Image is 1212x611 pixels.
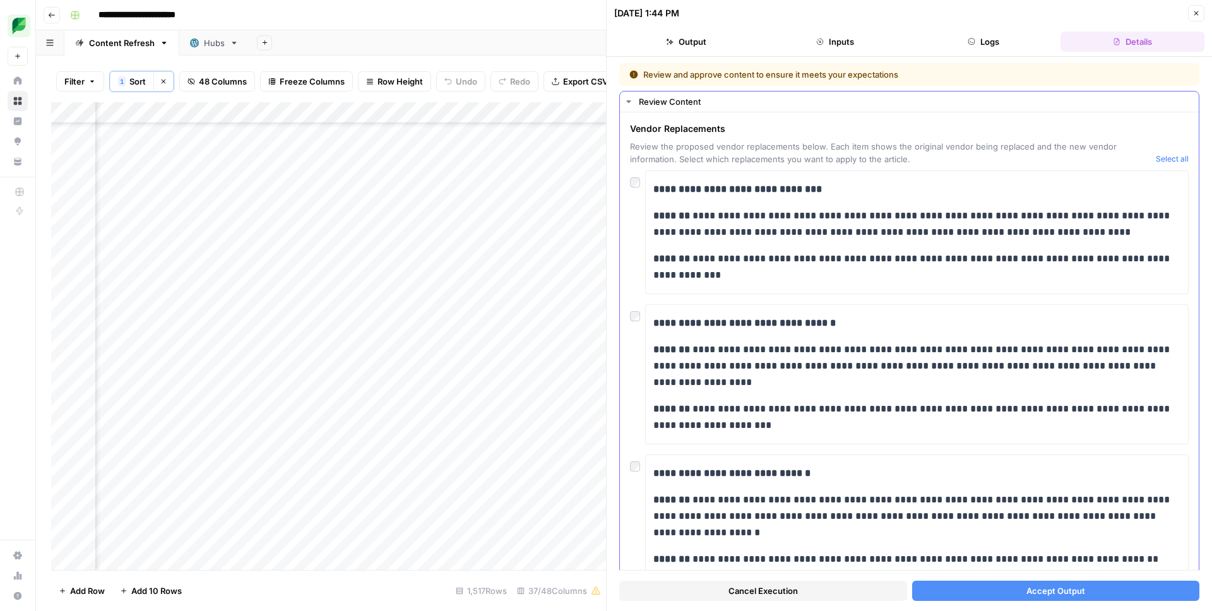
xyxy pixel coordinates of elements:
[614,32,758,52] button: Output
[70,584,105,597] span: Add Row
[199,75,247,88] span: 48 Columns
[510,75,530,88] span: Redo
[436,71,485,92] button: Undo
[630,122,1151,135] span: Vendor Replacements
[8,151,28,172] a: Your Data
[512,581,606,601] div: 37/48 Columns
[630,140,1151,165] span: Review the proposed vendor replacements below. Each item shows the original vendor being replaced...
[51,581,112,601] button: Add Row
[1060,32,1204,52] button: Details
[8,10,28,42] button: Workspace: SproutSocial
[64,30,179,56] a: Content Refresh
[120,76,124,86] span: 1
[56,71,104,92] button: Filter
[8,71,28,91] a: Home
[8,586,28,606] button: Help + Support
[280,75,345,88] span: Freeze Columns
[8,91,28,111] a: Browse
[619,581,907,601] button: Cancel Execution
[629,68,1044,81] div: Review and approve content to ensure it meets your expectations
[1026,584,1085,597] span: Accept Output
[204,37,225,49] div: Hubs
[110,71,153,92] button: 1Sort
[8,545,28,566] a: Settings
[89,37,155,49] div: Content Refresh
[260,71,353,92] button: Freeze Columns
[544,71,616,92] button: Export CSV
[639,95,1191,108] div: Review Content
[179,71,255,92] button: 48 Columns
[728,584,798,597] span: Cancel Execution
[763,32,907,52] button: Inputs
[131,584,182,597] span: Add 10 Rows
[112,581,189,601] button: Add 10 Rows
[179,30,249,56] a: Hubs
[451,581,512,601] div: 1,517 Rows
[8,566,28,586] a: Usage
[912,32,1056,52] button: Logs
[490,71,538,92] button: Redo
[358,71,431,92] button: Row Height
[8,131,28,151] a: Opportunities
[8,15,30,37] img: SproutSocial Logo
[64,75,85,88] span: Filter
[1156,153,1189,165] button: Select all
[614,7,679,20] div: [DATE] 1:44 PM
[456,75,477,88] span: Undo
[377,75,423,88] span: Row Height
[8,111,28,131] a: Insights
[912,581,1200,601] button: Accept Output
[129,75,146,88] span: Sort
[563,75,608,88] span: Export CSV
[620,92,1199,112] button: Review Content
[118,76,126,86] div: 1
